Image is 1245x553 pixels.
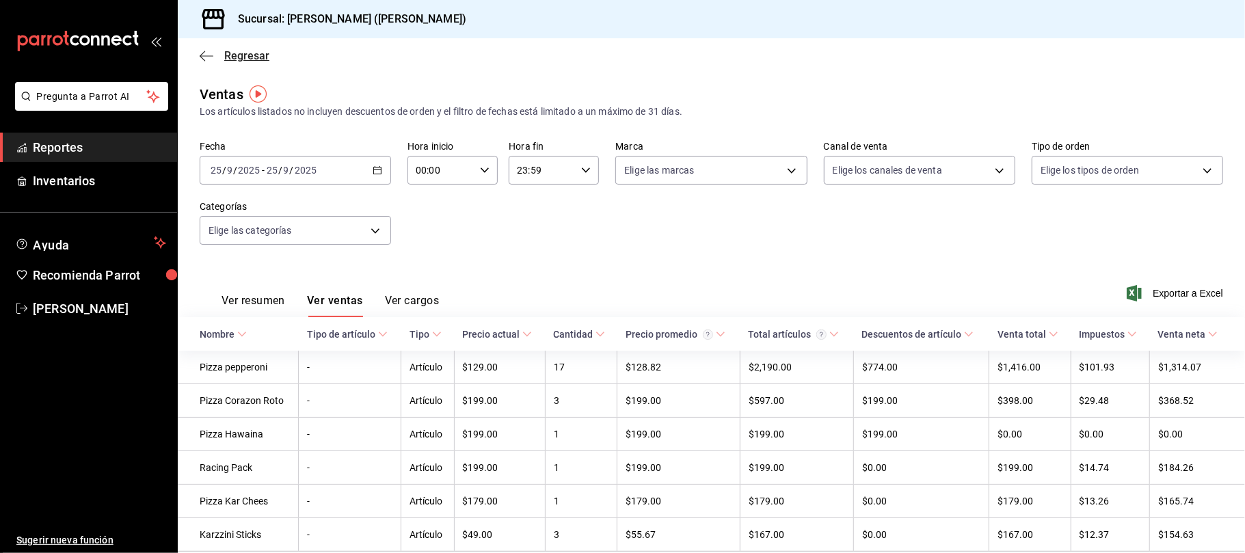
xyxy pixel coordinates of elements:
[626,329,725,340] span: Precio promedio
[233,165,237,176] span: /
[222,294,439,317] div: navigation tabs
[1129,285,1223,301] button: Exportar a Excel
[178,351,299,384] td: Pizza pepperoni
[989,351,1071,384] td: $1,416.00
[454,485,545,518] td: $179.00
[454,518,545,552] td: $49.00
[545,518,617,552] td: 3
[278,165,282,176] span: /
[1071,384,1149,418] td: $29.48
[1157,329,1218,340] span: Venta neta
[410,329,442,340] span: Tipo
[853,418,989,451] td: $199.00
[401,351,454,384] td: Artículo
[200,142,391,152] label: Fecha
[200,202,391,212] label: Categorías
[15,82,168,111] button: Pregunta a Parrot AI
[307,294,363,317] button: Ver ventas
[33,266,166,284] span: Recomienda Parrot
[299,485,401,518] td: -
[307,329,388,340] span: Tipo de artículo
[407,142,498,152] label: Hora inicio
[222,165,226,176] span: /
[861,329,961,340] div: Descuentos de artículo
[624,163,694,177] span: Elige las marcas
[1149,384,1245,418] td: $368.52
[1071,485,1149,518] td: $13.26
[178,518,299,552] td: Karzzini Sticks
[617,351,740,384] td: $128.82
[1149,351,1245,384] td: $1,314.07
[833,163,942,177] span: Elige los canales de venta
[209,224,292,237] span: Elige las categorías
[740,485,853,518] td: $179.00
[1157,329,1205,340] div: Venta neta
[401,518,454,552] td: Artículo
[853,351,989,384] td: $774.00
[545,451,617,485] td: 1
[178,451,299,485] td: Racing Pack
[250,85,267,103] button: Tooltip marker
[740,384,853,418] td: $597.00
[37,90,147,104] span: Pregunta a Parrot AI
[227,11,466,27] h3: Sucursal: [PERSON_NAME] ([PERSON_NAME])
[178,418,299,451] td: Pizza Hawaina
[401,451,454,485] td: Artículo
[410,329,429,340] div: Tipo
[290,165,294,176] span: /
[989,485,1071,518] td: $179.00
[824,142,1015,152] label: Canal de venta
[454,384,545,418] td: $199.00
[200,105,1223,119] div: Los artículos listados no incluyen descuentos de orden y el filtro de fechas está limitado a un m...
[307,329,375,340] div: Tipo de artículo
[740,451,853,485] td: $199.00
[617,518,740,552] td: $55.67
[509,142,599,152] label: Hora fin
[748,329,827,340] div: Total artículos
[989,451,1071,485] td: $199.00
[626,329,713,340] div: Precio promedio
[545,384,617,418] td: 3
[178,384,299,418] td: Pizza Corazon Roto
[237,165,260,176] input: ----
[224,49,269,62] span: Regresar
[462,329,520,340] div: Precio actual
[740,351,853,384] td: $2,190.00
[740,518,853,552] td: $167.00
[1071,518,1149,552] td: $12.37
[1071,451,1149,485] td: $14.74
[1149,451,1245,485] td: $184.26
[816,329,827,340] svg: El total artículos considera cambios de precios en los artículos así como costos adicionales por ...
[262,165,265,176] span: -
[853,451,989,485] td: $0.00
[226,165,233,176] input: --
[1041,163,1139,177] span: Elige los tipos de orden
[401,384,454,418] td: Artículo
[1149,418,1245,451] td: $0.00
[283,165,290,176] input: --
[1071,418,1149,451] td: $0.00
[222,294,285,317] button: Ver resumen
[1032,142,1223,152] label: Tipo de orden
[200,84,243,105] div: Ventas
[33,138,166,157] span: Reportes
[617,418,740,451] td: $199.00
[989,418,1071,451] td: $0.00
[989,518,1071,552] td: $167.00
[545,485,617,518] td: 1
[462,329,532,340] span: Precio actual
[861,329,974,340] span: Descuentos de artículo
[299,418,401,451] td: -
[1079,329,1125,340] div: Impuestos
[545,351,617,384] td: 17
[617,451,740,485] td: $199.00
[33,172,166,190] span: Inventarios
[401,418,454,451] td: Artículo
[200,49,269,62] button: Regresar
[33,299,166,318] span: [PERSON_NAME]
[200,329,247,340] span: Nombre
[553,329,605,340] span: Cantidad
[10,99,168,113] a: Pregunta a Parrot AI
[385,294,440,317] button: Ver cargos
